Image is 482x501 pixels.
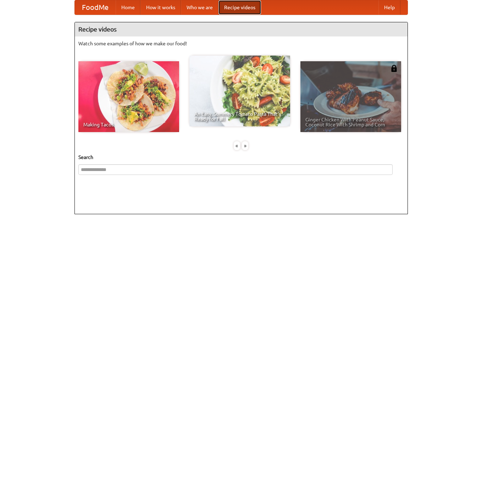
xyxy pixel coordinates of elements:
a: Making Tacos [78,61,179,132]
a: Home [116,0,140,15]
h4: Recipe videos [75,22,408,36]
h5: Search [78,154,404,161]
a: FoodMe [75,0,116,15]
img: 483408.png [390,65,398,72]
a: Recipe videos [218,0,261,15]
a: An Easy, Summery Tomato Pasta That's Ready for Fall [189,56,290,126]
a: Who we are [181,0,218,15]
div: » [242,141,248,150]
span: An Easy, Summery Tomato Pasta That's Ready for Fall [194,112,285,121]
p: Watch some examples of how we make our food! [78,40,404,47]
span: Making Tacos [83,122,174,127]
div: « [234,141,240,150]
a: Help [378,0,400,15]
a: How it works [140,0,181,15]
